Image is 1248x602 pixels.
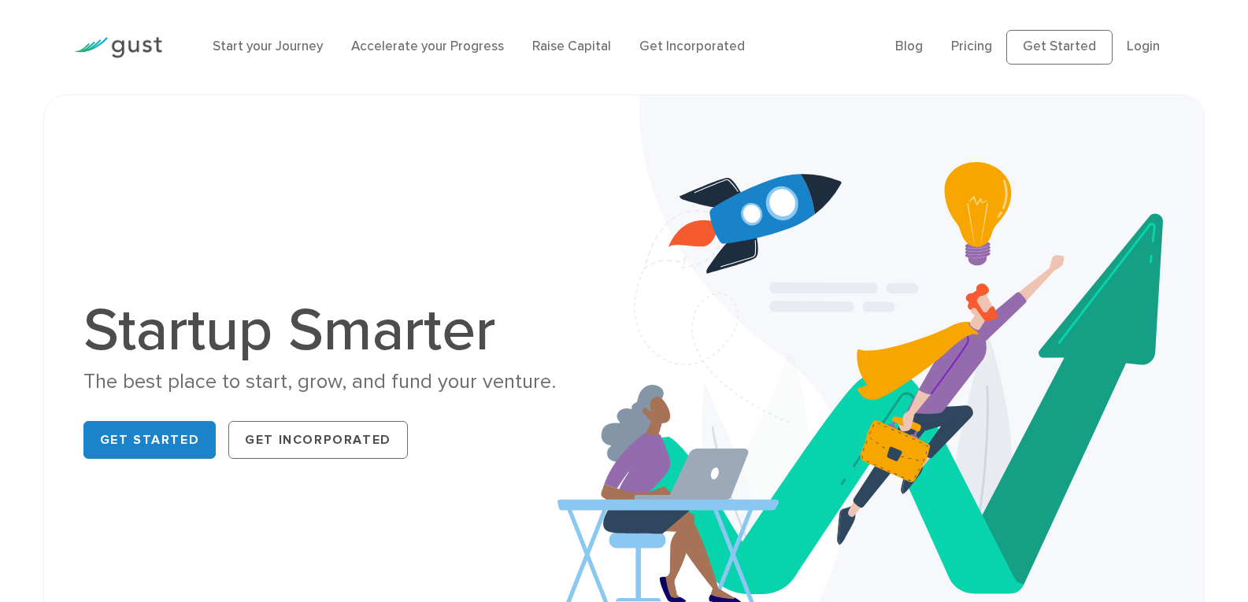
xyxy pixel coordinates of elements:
a: Get Incorporated [228,421,408,459]
a: Accelerate your Progress [351,39,504,54]
a: Login [1127,39,1160,54]
a: Pricing [951,39,992,54]
a: Start your Journey [213,39,323,54]
img: Gust Logo [74,37,162,58]
a: Get Incorporated [639,39,745,54]
h1: Startup Smarter [83,301,613,360]
a: Raise Capital [532,39,611,54]
div: The best place to start, grow, and fund your venture. [83,368,613,396]
a: Get Started [83,421,217,459]
a: Blog [895,39,923,54]
a: Get Started [1006,30,1113,65]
